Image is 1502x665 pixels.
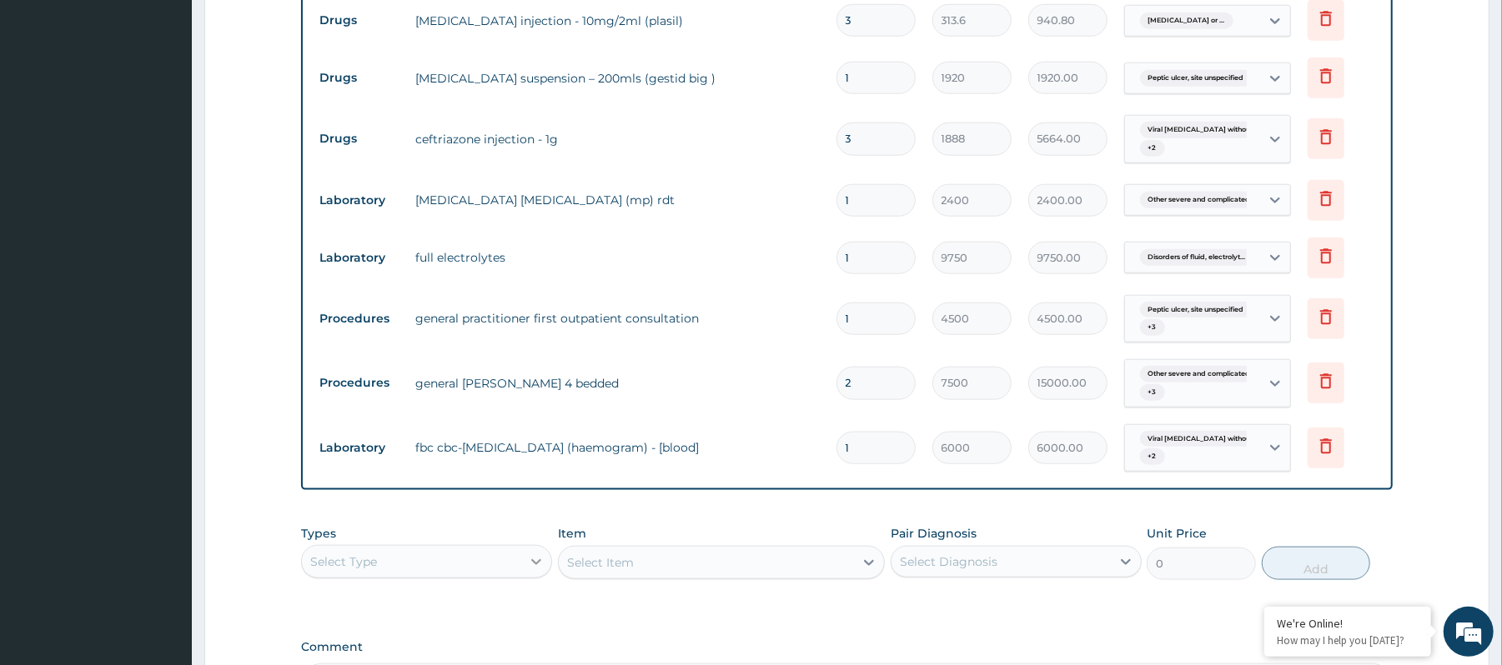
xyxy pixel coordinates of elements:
[1140,302,1253,318] span: Peptic ulcer, site unspecified
[407,4,827,37] td: [MEDICAL_DATA] injection - 10mg/2ml (plasil)
[87,93,280,115] div: Chat with us now
[1277,616,1419,631] div: We're Online!
[1140,384,1165,401] span: + 3
[31,83,68,125] img: d_794563401_company_1708531726252_794563401
[1140,12,1233,29] span: [MEDICAL_DATA] or ...
[1140,192,1271,208] span: Other severe and complicated P...
[407,431,827,464] td: fbc cbc-[MEDICAL_DATA] (haemogram) - [blood]
[311,185,407,216] td: Laboratory
[310,553,377,570] div: Select Type
[1140,122,1302,138] span: Viral [MEDICAL_DATA] without mention o...
[891,525,977,542] label: Pair Diagnosis
[407,62,827,95] td: [MEDICAL_DATA] suspension – 200mls (gestid big )
[407,367,827,400] td: general [PERSON_NAME] 4 bedded
[1140,366,1271,382] span: Other severe and complicated P...
[1140,140,1165,157] span: + 2
[301,527,336,541] label: Types
[274,8,314,48] div: Minimize live chat window
[311,5,407,36] td: Drugs
[1140,319,1165,336] span: + 3
[97,210,230,378] span: We're online!
[1140,70,1253,87] span: Peptic ulcer, site unspecified
[558,525,586,542] label: Item
[407,302,827,335] td: general practitioner first outpatient consultation
[407,122,827,156] td: ceftriazone injection - 1g
[8,455,318,513] textarea: Type your message and hit 'Enter'
[311,62,407,93] td: Drugs
[407,241,827,274] td: full electrolytes
[311,123,407,154] td: Drugs
[1262,547,1371,580] button: Add
[1140,448,1165,465] span: + 2
[311,303,407,334] td: Procedures
[1140,249,1254,266] span: Disorders of fluid, electrolyt...
[311,432,407,463] td: Laboratory
[1147,525,1207,542] label: Unit Price
[311,367,407,398] td: Procedures
[311,242,407,273] td: Laboratory
[407,183,827,217] td: [MEDICAL_DATA] [MEDICAL_DATA] (mp) rdt
[301,640,1392,654] label: Comment
[1140,431,1302,447] span: Viral [MEDICAL_DATA] without mention o...
[900,553,997,570] div: Select Diagnosis
[1277,633,1419,647] p: How may I help you today?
